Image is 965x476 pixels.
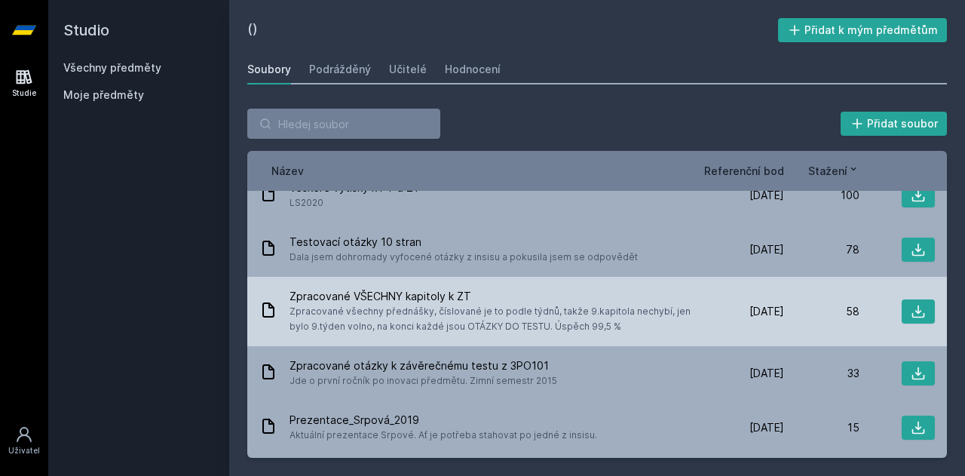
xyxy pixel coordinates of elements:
[271,163,304,179] button: Název
[289,359,549,372] font: Zpracované otázky k závěrečnému testu z 3PO101
[749,243,784,256] font: [DATE]
[63,88,144,101] font: Moje předměty
[63,61,161,74] a: Všechny předměty
[247,109,440,139] input: Hledej soubor
[847,367,859,379] font: 33
[3,418,45,464] a: Uživatel
[749,367,784,379] font: [DATE]
[12,88,36,97] font: Studie
[867,117,938,130] font: Přidat soubor
[749,305,784,318] font: [DATE]
[841,112,948,136] button: Přidat soubor
[289,197,323,208] font: LS2020
[704,163,784,179] button: Referenční bod
[289,413,419,426] font: Prezentace_Srpová_2019
[247,63,291,75] font: Soubory
[289,251,638,263] font: Dala jsem dohromady vyfocené otázky z insisu a pokusila jsem se odpovědět
[445,54,501,84] a: Hodnocení
[247,54,291,84] a: Soubory
[389,54,427,84] a: Učitelé
[808,163,859,179] button: Stažení
[271,164,304,177] font: Název
[63,21,109,39] font: Studio
[846,305,859,318] font: 58
[289,290,471,302] font: Zpracované VŠECHNY kapitoly k ZT
[289,235,421,248] font: Testovací otázky 10 stran
[247,20,258,36] font: ()
[846,243,859,256] font: 78
[704,164,784,177] font: Referenční bod
[8,446,40,455] font: Uživatel
[804,23,938,36] font: Přidat k mým předmětům
[309,54,371,84] a: Podrážděný
[749,421,784,434] font: [DATE]
[749,189,784,201] font: [DATE]
[778,18,948,42] button: Přidat k mým předmětům
[309,63,371,75] font: Podrážděný
[445,63,501,75] font: Hodnocení
[289,375,557,386] font: Jde o první ročník po inovaci předmětu. Zimní semestr 2015
[847,421,859,434] font: 15
[289,306,691,332] font: Zpracované všechny přednášky, číslované je to podle týdnů, takže 9.kapitola nechybí, jen bylo 9.t...
[289,429,597,441] font: Aktuální prezentace Srpové. Ať je potřeba stahovat po jedné z insisu.
[3,60,45,106] a: Studie
[389,63,427,75] font: Učitelé
[841,189,859,201] font: 100
[808,164,847,177] font: Stažení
